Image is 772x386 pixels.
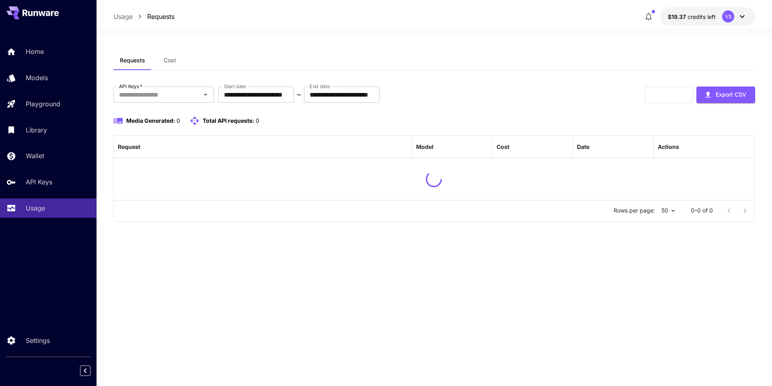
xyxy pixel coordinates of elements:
span: 0 [256,117,259,124]
button: Export CSV [696,87,755,103]
p: ~ [297,90,301,99]
span: 0 [177,117,180,124]
div: Collapse sidebar [86,363,96,378]
p: Wallet [26,151,44,161]
span: $19.37 [668,13,688,20]
p: Usage [26,203,45,213]
label: End date [310,83,330,90]
p: Home [26,47,44,56]
div: Request [118,143,140,150]
span: Cost [164,57,176,64]
button: Collapse sidebar [80,365,90,376]
span: Requests [120,57,145,64]
div: Cost [497,143,509,150]
div: 50 [658,205,678,217]
p: API Keys [26,177,52,187]
span: Total API requests: [203,117,255,124]
label: Start date [224,83,246,90]
div: $19.37496 [668,12,716,21]
button: $19.37496VS [660,7,755,26]
span: Media Generated: [126,117,175,124]
p: 0–0 of 0 [691,206,713,215]
button: Open [200,89,211,100]
nav: breadcrumb [113,12,175,21]
p: Models [26,73,48,83]
div: Date [577,143,589,150]
a: Requests [147,12,175,21]
a: Usage [113,12,133,21]
div: Model [416,143,433,150]
p: Playground [26,99,60,109]
div: Actions [658,143,679,150]
p: Settings [26,336,50,345]
p: Library [26,125,47,135]
label: API Keys [119,83,142,90]
div: VS [722,10,734,23]
span: credits left [688,13,716,20]
p: Rows per page: [614,206,655,215]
